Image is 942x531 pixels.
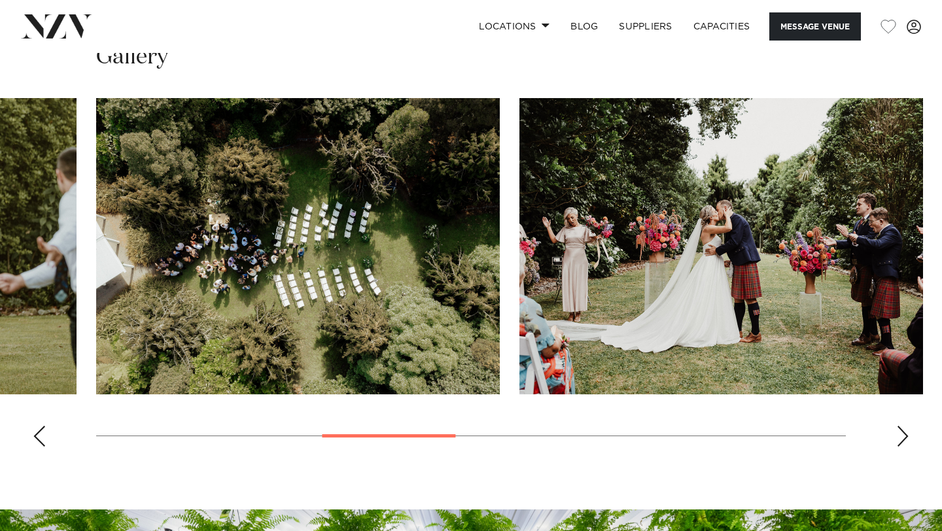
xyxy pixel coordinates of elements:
[769,12,861,41] button: Message Venue
[96,43,168,72] h2: Gallery
[560,12,608,41] a: BLOG
[519,98,923,394] swiper-slide: 5 / 10
[96,98,500,394] swiper-slide: 4 / 10
[21,14,92,38] img: nzv-logo.png
[683,12,761,41] a: Capacities
[468,12,560,41] a: Locations
[608,12,682,41] a: SUPPLIERS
